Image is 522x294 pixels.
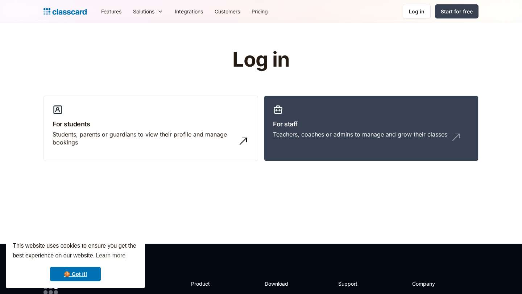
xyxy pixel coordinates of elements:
a: Start for free [435,4,478,18]
div: cookieconsent [6,235,145,288]
a: learn more about cookies [95,250,127,261]
h2: Product [191,280,230,287]
a: Integrations [169,3,209,20]
div: Teachers, coaches or admins to manage and grow their classes [273,130,447,138]
div: Solutions [127,3,169,20]
a: dismiss cookie message [50,267,101,281]
div: Start for free [441,8,473,15]
h3: For students [53,119,249,129]
a: Customers [209,3,246,20]
div: Students, parents or guardians to view their profile and manage bookings [53,130,235,147]
h2: Support [338,280,368,287]
a: Pricing [246,3,274,20]
h2: Company [412,280,460,287]
h2: Download [265,280,294,287]
a: Features [95,3,127,20]
a: Logo [43,7,87,17]
div: Log in [409,8,424,15]
div: Solutions [133,8,154,15]
a: For staffTeachers, coaches or admins to manage and grow their classes [264,96,478,161]
h3: For staff [273,119,469,129]
h1: Log in [146,49,376,71]
span: This website uses cookies to ensure you get the best experience on our website. [13,241,138,261]
a: Log in [403,4,431,19]
a: For studentsStudents, parents or guardians to view their profile and manage bookings [43,96,258,161]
